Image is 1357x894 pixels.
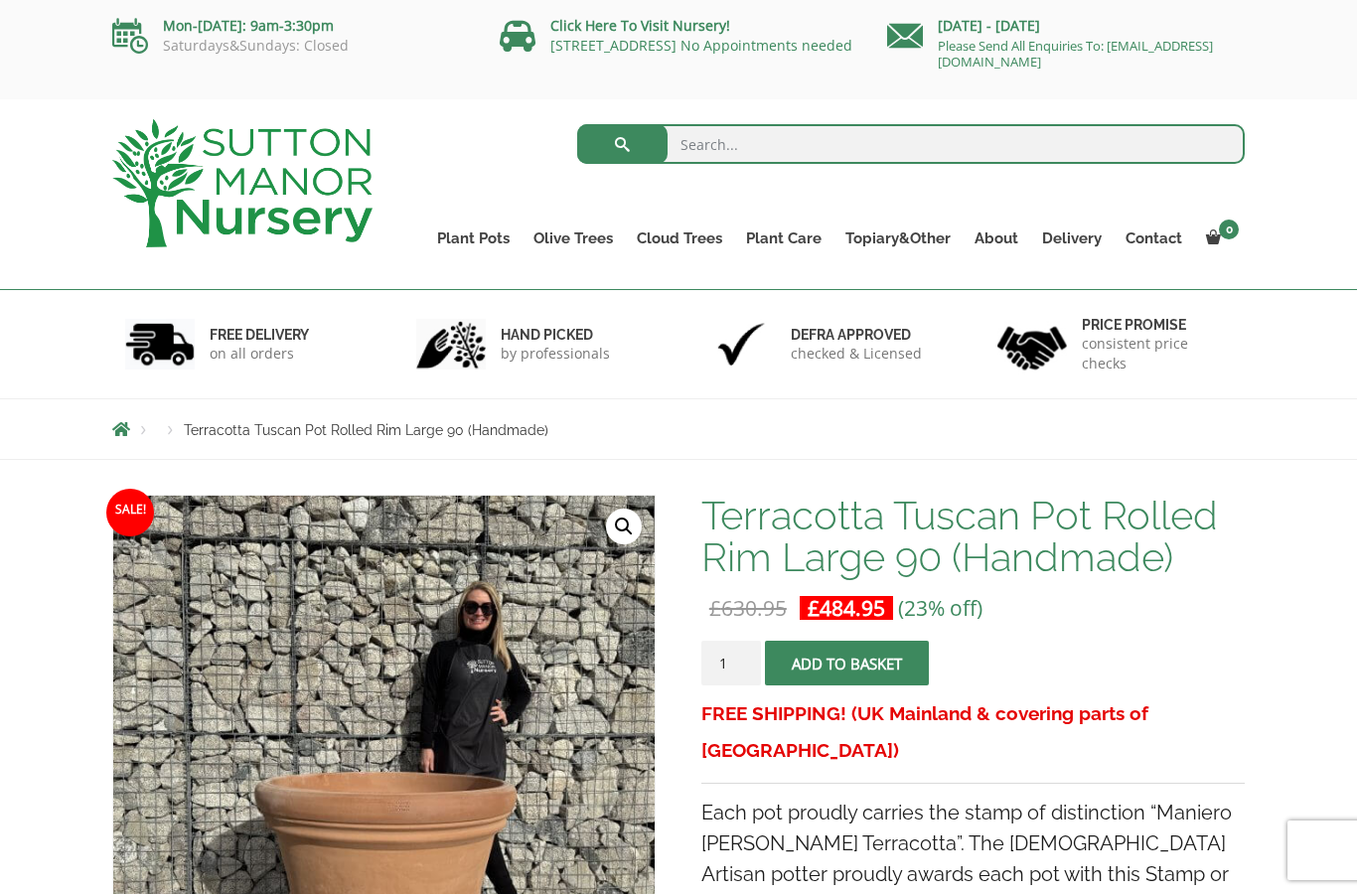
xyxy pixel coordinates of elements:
[606,509,642,544] a: View full-screen image gallery
[791,344,922,364] p: checked & Licensed
[1114,224,1194,252] a: Contact
[210,344,309,364] p: on all orders
[112,14,470,38] p: Mon-[DATE]: 9am-3:30pm
[963,224,1030,252] a: About
[706,319,776,370] img: 3.jpg
[997,314,1067,374] img: 4.jpg
[625,224,734,252] a: Cloud Trees
[106,489,154,536] span: Sale!
[501,326,610,344] h6: hand picked
[112,38,470,54] p: Saturdays&Sundays: Closed
[709,594,787,622] bdi: 630.95
[887,14,1245,38] p: [DATE] - [DATE]
[833,224,963,252] a: Topiary&Other
[791,326,922,344] h6: Defra approved
[112,119,373,247] img: logo
[550,36,852,55] a: [STREET_ADDRESS] No Appointments needed
[1194,224,1245,252] a: 0
[709,594,721,622] span: £
[184,422,548,438] span: Terracotta Tuscan Pot Rolled Rim Large 90 (Handmade)
[808,594,820,622] span: £
[1030,224,1114,252] a: Delivery
[125,319,195,370] img: 1.jpg
[898,594,982,622] span: (23% off)
[1219,220,1239,239] span: 0
[210,326,309,344] h6: FREE DELIVERY
[425,224,522,252] a: Plant Pots
[416,319,486,370] img: 2.jpg
[1082,334,1233,373] p: consistent price checks
[550,16,730,35] a: Click Here To Visit Nursery!
[577,124,1246,164] input: Search...
[1082,316,1233,334] h6: Price promise
[701,641,761,685] input: Product quantity
[808,594,885,622] bdi: 484.95
[701,695,1245,769] h3: FREE SHIPPING! (UK Mainland & covering parts of [GEOGRAPHIC_DATA])
[501,344,610,364] p: by professionals
[701,495,1245,578] h1: Terracotta Tuscan Pot Rolled Rim Large 90 (Handmade)
[938,37,1213,71] a: Please Send All Enquiries To: [EMAIL_ADDRESS][DOMAIN_NAME]
[734,224,833,252] a: Plant Care
[112,421,1245,437] nav: Breadcrumbs
[765,641,929,685] button: Add to basket
[522,224,625,252] a: Olive Trees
